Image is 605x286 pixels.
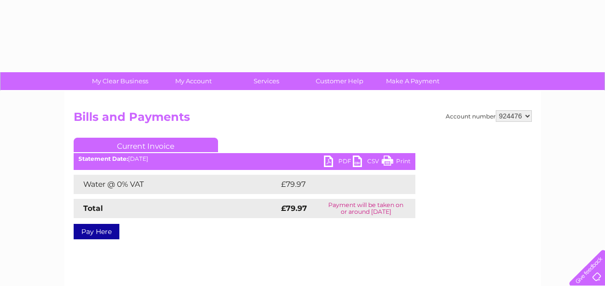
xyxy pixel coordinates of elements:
b: Statement Date: [78,155,128,162]
a: Customer Help [300,72,379,90]
a: Services [227,72,306,90]
td: £79.97 [279,175,396,194]
a: PDF [324,156,353,169]
strong: £79.97 [281,204,307,213]
a: Pay Here [74,224,119,239]
h2: Bills and Payments [74,110,532,129]
td: Payment will be taken on or around [DATE] [317,199,415,218]
a: CSV [353,156,382,169]
a: Current Invoice [74,138,218,152]
strong: Total [83,204,103,213]
a: Make A Payment [373,72,452,90]
a: My Clear Business [80,72,160,90]
a: Print [382,156,411,169]
td: Water @ 0% VAT [74,175,279,194]
div: [DATE] [74,156,415,162]
div: Account number [446,110,532,122]
a: My Account [154,72,233,90]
